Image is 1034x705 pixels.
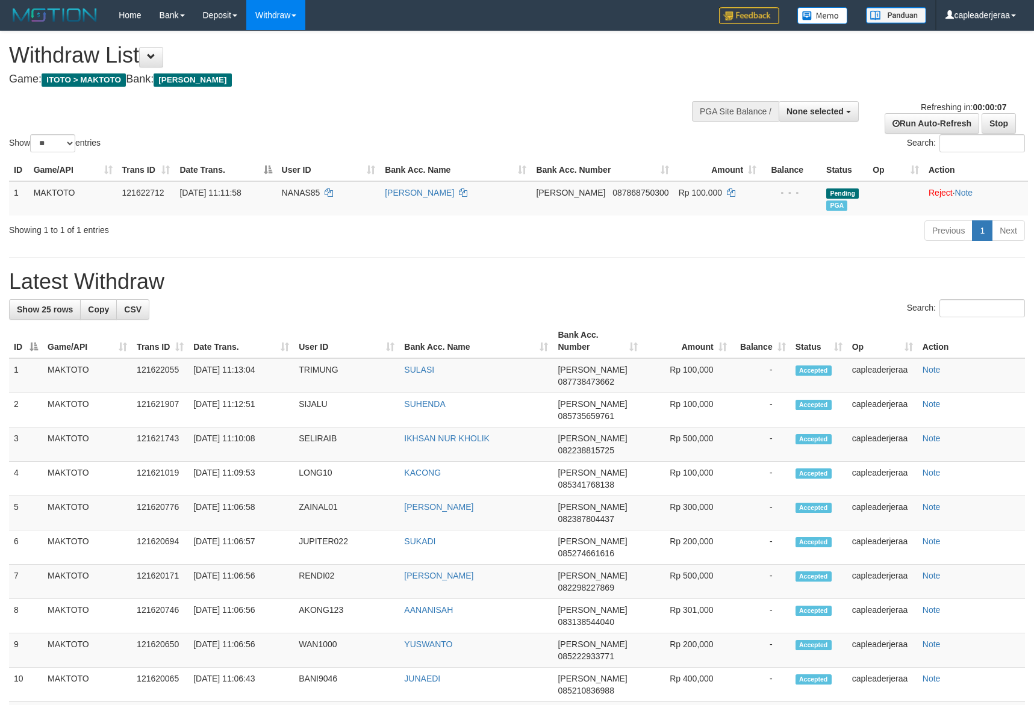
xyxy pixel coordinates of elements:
td: - [732,496,791,530]
td: capleaderjeraa [847,633,918,668]
a: Note [923,536,941,546]
span: [PERSON_NAME] [558,571,627,580]
th: ID [9,159,29,181]
a: [PERSON_NAME] [385,188,454,197]
a: Note [923,571,941,580]
img: MOTION_logo.png [9,6,101,24]
td: 121620065 [132,668,188,702]
span: Copy 087738473662 to clipboard [558,377,614,387]
a: Note [923,468,941,477]
span: Copy 085222933771 to clipboard [558,651,614,661]
th: Date Trans.: activate to sort column ascending [188,324,294,358]
td: - [732,393,791,427]
td: MAKTOTO [43,599,132,633]
td: capleaderjeraa [847,530,918,565]
td: [DATE] 11:06:56 [188,565,294,599]
a: CSV [116,299,149,320]
td: Rp 100,000 [643,358,732,393]
td: · [924,181,1028,216]
td: MAKTOTO [43,462,132,496]
a: AANANISAH [404,605,453,615]
label: Show entries [9,134,101,152]
td: - [732,565,791,599]
td: - [732,462,791,496]
td: TRIMUNG [294,358,399,393]
a: 1 [972,220,992,241]
span: Copy 085735659761 to clipboard [558,411,614,421]
img: Feedback.jpg [719,7,779,24]
span: [PERSON_NAME] [558,365,627,374]
th: Bank Acc. Number: activate to sort column ascending [531,159,673,181]
td: - [732,427,791,462]
td: 1 [9,358,43,393]
img: Button%20Memo.svg [797,7,848,24]
th: Amount: activate to sort column ascending [643,324,732,358]
td: [DATE] 11:06:57 [188,530,294,565]
td: [DATE] 11:06:56 [188,633,294,668]
span: 121622712 [122,188,164,197]
h4: Game: Bank: [9,73,677,85]
span: Accepted [796,571,832,582]
span: [PERSON_NAME] [558,399,627,409]
a: SUHENDA [404,399,445,409]
td: AKONG123 [294,599,399,633]
td: 2 [9,393,43,427]
td: capleaderjeraa [847,427,918,462]
td: 9 [9,633,43,668]
th: Bank Acc. Name: activate to sort column ascending [399,324,553,358]
span: Copy 085210836988 to clipboard [558,686,614,695]
td: BANI9046 [294,668,399,702]
td: 121622055 [132,358,188,393]
span: [PERSON_NAME] [558,639,627,649]
td: [DATE] 11:10:08 [188,427,294,462]
a: Note [923,365,941,374]
span: Accepted [796,537,832,547]
td: 121621019 [132,462,188,496]
th: Date Trans.: activate to sort column descending [175,159,276,181]
td: 4 [9,462,43,496]
a: YUSWANTO [404,639,452,649]
span: [PERSON_NAME] [536,188,605,197]
span: Copy 087868750300 to clipboard [612,188,668,197]
th: Balance: activate to sort column ascending [732,324,791,358]
th: Status [821,159,868,181]
span: ITOTO > MAKTOTO [42,73,126,87]
span: [DATE] 11:11:58 [179,188,241,197]
span: Refreshing in: [921,102,1006,112]
td: RENDI02 [294,565,399,599]
span: NANAS85 [282,188,320,197]
td: [DATE] 11:13:04 [188,358,294,393]
td: MAKTOTO [29,181,117,216]
td: capleaderjeraa [847,462,918,496]
select: Showentries [30,134,75,152]
td: capleaderjeraa [847,668,918,702]
td: Rp 100,000 [643,462,732,496]
td: MAKTOTO [43,633,132,668]
th: Game/API: activate to sort column ascending [43,324,132,358]
td: capleaderjeraa [847,393,918,427]
a: KACONG [404,468,441,477]
div: Showing 1 to 1 of 1 entries [9,219,422,236]
span: CSV [124,305,142,314]
th: Game/API: activate to sort column ascending [29,159,117,181]
th: Balance [761,159,821,181]
span: Marked by capleaderjeraa [826,200,847,211]
a: Note [923,399,941,409]
label: Search: [907,134,1025,152]
span: Accepted [796,640,832,650]
td: MAKTOTO [43,530,132,565]
td: MAKTOTO [43,565,132,599]
td: [DATE] 11:06:56 [188,599,294,633]
td: capleaderjeraa [847,358,918,393]
td: Rp 200,000 [643,633,732,668]
span: [PERSON_NAME] [154,73,231,87]
a: Previous [924,220,973,241]
a: Note [923,502,941,512]
strong: 00:00:07 [973,102,1006,112]
td: Rp 400,000 [643,668,732,702]
span: Pending [826,188,859,199]
th: Action [924,159,1028,181]
td: 121621907 [132,393,188,427]
td: 121620694 [132,530,188,565]
span: Copy 085274661616 to clipboard [558,548,614,558]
